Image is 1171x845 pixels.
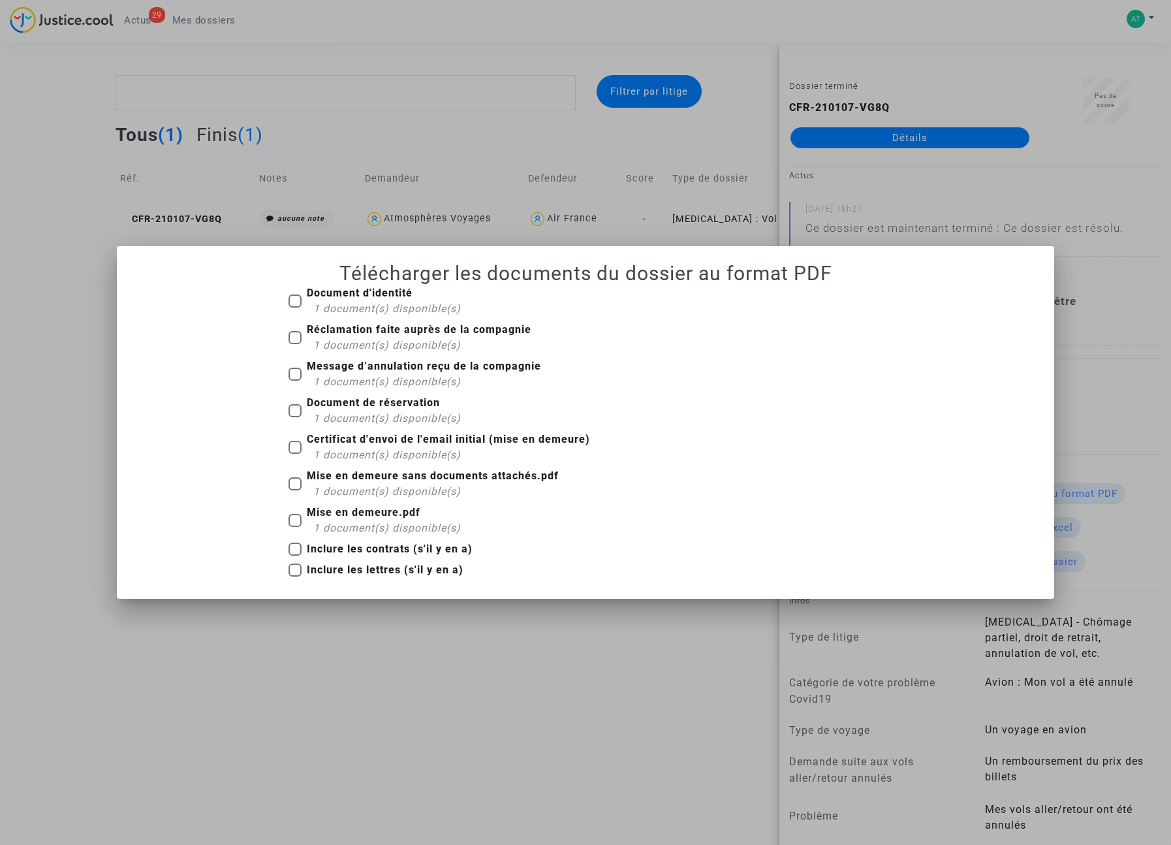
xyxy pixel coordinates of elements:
[313,522,461,534] span: 1 document(s) disponible(s)
[307,396,440,409] b: Document de réservation
[307,323,531,336] b: Réclamation faite auprès de la compagnie
[307,564,463,576] b: Inclure les lettres (s'il y en a)
[313,302,461,315] span: 1 document(s) disponible(s)
[313,485,461,498] span: 1 document(s) disponible(s)
[307,360,541,372] b: Message d’annulation reçu de la compagnie
[313,375,461,388] span: 1 document(s) disponible(s)
[307,470,559,482] b: Mise en demeure sans documents attachés.pdf
[313,412,461,424] span: 1 document(s) disponible(s)
[313,339,461,351] span: 1 document(s) disponible(s)
[307,543,473,555] b: Inclure les contrats (s'il y en a)
[307,287,413,299] b: Document d'identité
[307,433,590,445] b: Certificat d'envoi de l'email initial (mise en demeure)
[307,506,420,518] b: Mise en demeure.pdf
[133,262,1038,285] h1: Télécharger les documents du dossier au format PDF
[313,449,461,461] span: 1 document(s) disponible(s)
